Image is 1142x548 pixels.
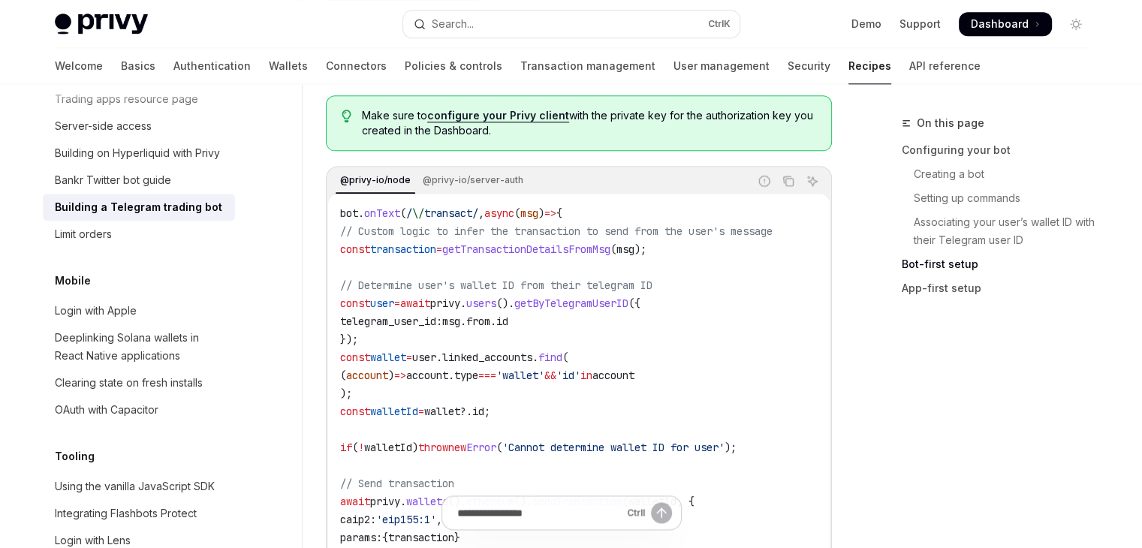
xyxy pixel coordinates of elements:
span: const [340,351,370,364]
span: = [436,242,442,256]
span: ?. [460,405,472,418]
a: App-first setup [902,276,1100,300]
span: onText [364,206,400,220]
a: Authentication [173,48,251,84]
a: Setting up commands [902,186,1100,210]
span: if [340,441,352,454]
span: msg [442,315,460,328]
span: ) [388,369,394,382]
a: Building on Hyperliquid with Privy [43,140,235,167]
div: Limit orders [55,225,112,243]
span: Error [466,441,496,454]
span: ! [358,441,364,454]
span: ( [400,206,406,220]
span: On this page [917,114,984,132]
span: user [370,297,394,310]
button: Copy the contents from the code block [779,171,798,191]
span: const [340,297,370,310]
span: Make sure to with the private key for the authorization key you created in the Dashboard. [362,108,816,138]
span: Dashboard [971,17,1029,32]
span: const [340,242,370,256]
span: ; [484,405,490,418]
span: walletId [370,405,418,418]
span: . [358,206,364,220]
a: Server-side access [43,113,235,140]
a: Recipes [848,48,891,84]
span: . [460,315,466,328]
span: walletId [364,441,412,454]
span: msg [616,242,634,256]
span: => [544,206,556,220]
span: // Custom logic to infer the transaction to send from the user's message [340,224,773,238]
span: wallet [370,351,406,364]
span: 'id' [556,369,580,382]
span: transaction [370,242,436,256]
span: = [394,297,400,310]
span: => [394,369,406,382]
span: ) [412,441,418,454]
a: OAuth with Capacitor [43,396,235,423]
span: new [448,441,466,454]
div: Bankr Twitter bot guide [55,171,171,189]
span: , [478,206,484,220]
div: Search... [432,15,474,33]
span: find [538,351,562,364]
span: type [454,369,478,382]
span: 'Cannot determine wallet ID for user' [502,441,725,454]
a: Support [899,17,941,32]
div: Clearing state on fresh installs [55,374,203,392]
span: privy [430,297,460,310]
span: Ctrl K [708,18,731,30]
div: Deeplinking Solana wallets in React Native applications [55,329,226,365]
span: getTransactionDetailsFromMsg [442,242,610,256]
span: ( [340,369,346,382]
a: Login with Apple [43,297,235,324]
button: Report incorrect code [755,171,774,191]
span: }); [340,333,358,346]
span: . [460,297,466,310]
span: throw [418,441,448,454]
a: API reference [909,48,981,84]
input: Ask a question... [457,496,621,529]
span: \/ [412,206,424,220]
a: Integrating Flashbots Protect [43,500,235,527]
h5: Mobile [55,272,91,290]
button: Open search [403,11,740,38]
span: user [412,351,436,364]
span: ) [538,206,544,220]
div: Server-side access [55,117,152,135]
span: telegram_user_id: [340,315,442,328]
span: 'wallet' [496,369,544,382]
a: Clearing state on fresh installs [43,369,235,396]
span: const [340,405,370,418]
span: . [448,369,454,382]
span: // Determine user's wallet ID from their telegram ID [340,279,652,292]
a: Associating your user’s wallet ID with their Telegram user ID [902,210,1100,252]
span: bot [340,206,358,220]
span: from [466,315,490,328]
div: Building a Telegram trading bot [55,198,222,216]
a: Configuring your bot [902,138,1100,162]
a: User management [673,48,770,84]
span: ); [340,387,352,400]
span: account [406,369,448,382]
svg: Tip [342,110,352,123]
a: Building a Telegram trading bot [43,194,235,221]
a: Using the vanilla JavaScript SDK [43,473,235,500]
span: getByTelegramUserID [514,297,628,310]
span: linked_accounts [442,351,532,364]
img: light logo [55,14,148,35]
a: Creating a bot [902,162,1100,186]
div: @privy-io/server-auth [418,171,528,189]
span: ({ [628,297,640,310]
span: (). [496,297,514,310]
span: in [580,369,592,382]
span: msg [520,206,538,220]
span: = [418,405,424,418]
span: / [406,206,412,220]
div: Using the vanilla JavaScript SDK [55,477,215,495]
a: Basics [121,48,155,84]
a: Welcome [55,48,103,84]
div: Login with Apple [55,302,137,320]
span: . [490,315,496,328]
